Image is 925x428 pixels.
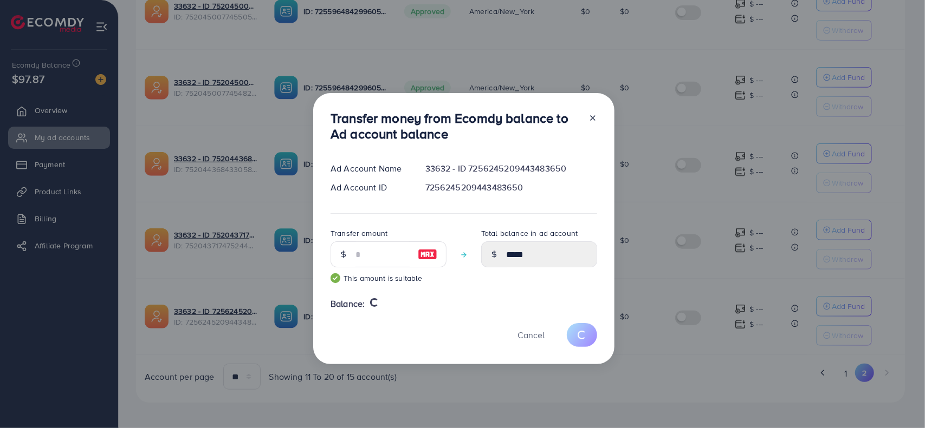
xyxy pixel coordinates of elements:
[879,379,917,420] iframe: Chat
[322,162,417,175] div: Ad Account Name
[331,273,447,284] small: This amount is suitable
[331,298,365,310] span: Balance:
[331,110,580,142] h3: Transfer money from Ecomdy balance to Ad account balance
[504,323,558,346] button: Cancel
[331,273,340,283] img: guide
[417,162,606,175] div: 33632 - ID 7256245209443483650
[481,228,578,239] label: Total balance in ad account
[331,228,387,239] label: Transfer amount
[518,329,545,341] span: Cancel
[418,248,437,261] img: image
[322,181,417,194] div: Ad Account ID
[417,181,606,194] div: 7256245209443483650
